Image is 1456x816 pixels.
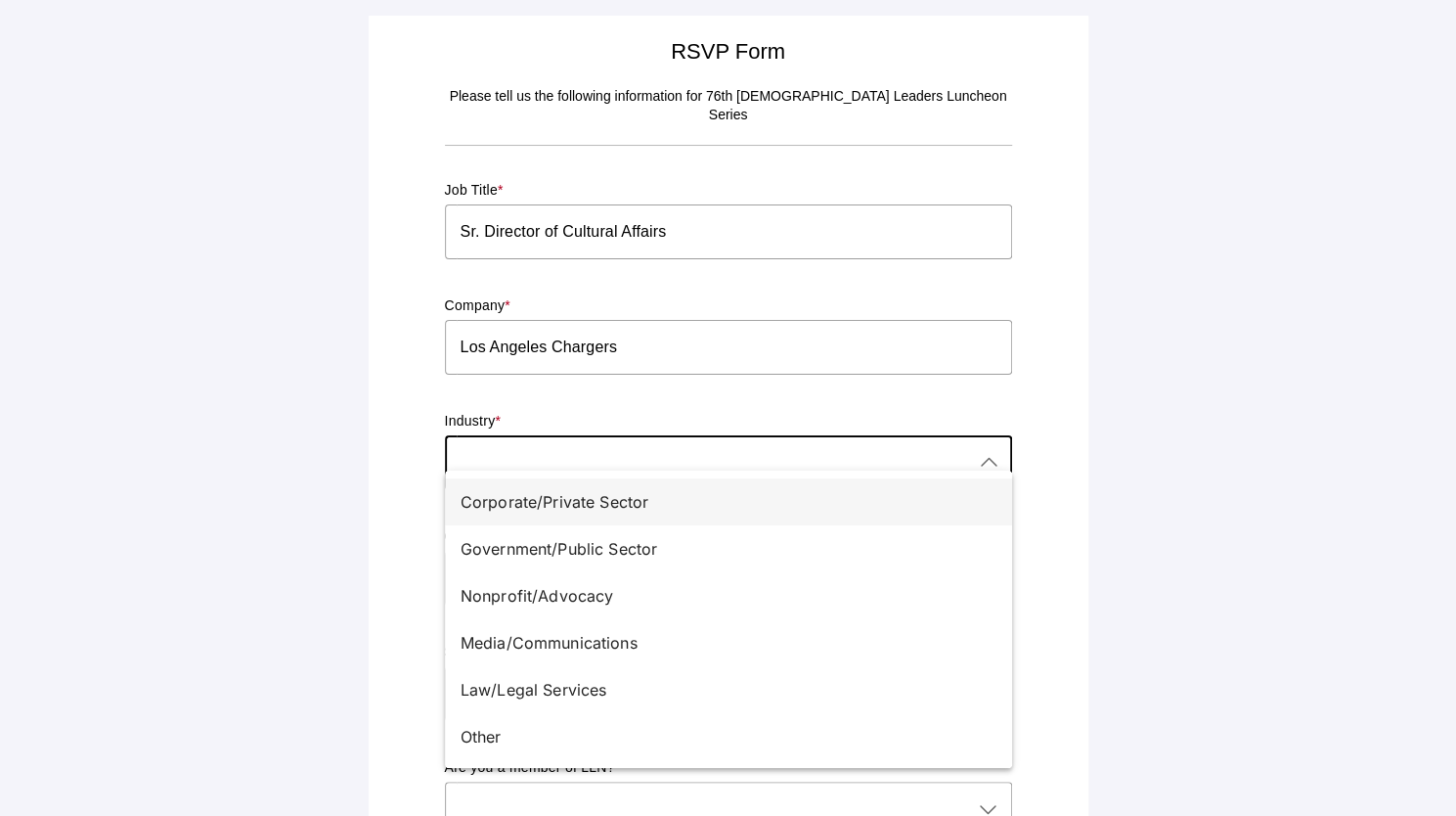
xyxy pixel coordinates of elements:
p: Industry [445,412,1012,431]
p: Job Title [445,181,1012,201]
div: Other [461,725,981,748]
div: Media/Communications [461,631,981,655]
span: RSVP Form [671,39,785,64]
p: Are you a member of LLN? [445,758,1012,778]
div: Nonprofit/Advocacy [461,584,981,608]
div: Government/Public Sector [461,537,981,561]
p: Company [445,296,1012,316]
p: Please tell us the following information for 76th [DEMOGRAPHIC_DATA] Leaders Luncheon Series [445,87,1012,125]
div: Corporate/Private Sector [461,490,981,514]
div: Law/Legal Services [461,678,981,702]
